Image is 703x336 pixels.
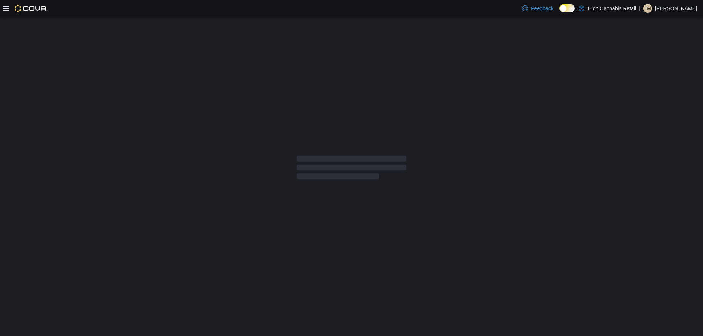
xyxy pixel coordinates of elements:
input: Dark Mode [559,4,575,12]
p: [PERSON_NAME] [655,4,697,13]
span: TM [644,4,651,13]
div: Tonisha Misuraca [643,4,652,13]
p: High Cannabis Retail [588,4,636,13]
p: | [639,4,640,13]
span: Loading [297,157,406,181]
img: Cova [15,5,47,12]
span: Feedback [531,5,553,12]
a: Feedback [519,1,556,16]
